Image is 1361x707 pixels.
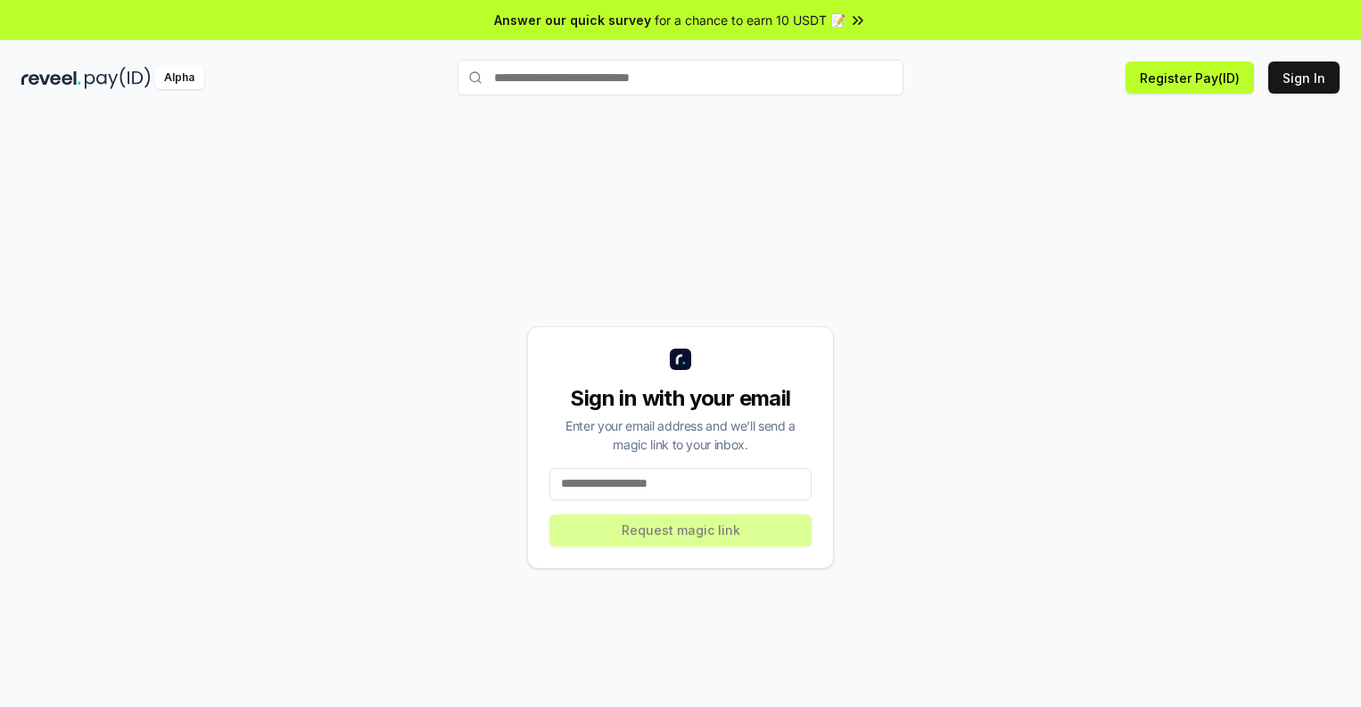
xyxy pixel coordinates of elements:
div: Enter your email address and we’ll send a magic link to your inbox. [549,416,812,454]
img: pay_id [85,67,151,89]
button: Register Pay(ID) [1126,62,1254,94]
button: Sign In [1268,62,1340,94]
span: for a chance to earn 10 USDT 📝 [655,11,845,29]
img: reveel_dark [21,67,81,89]
img: logo_small [670,349,691,370]
div: Sign in with your email [549,384,812,413]
div: Alpha [154,67,204,89]
span: Answer our quick survey [494,11,651,29]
